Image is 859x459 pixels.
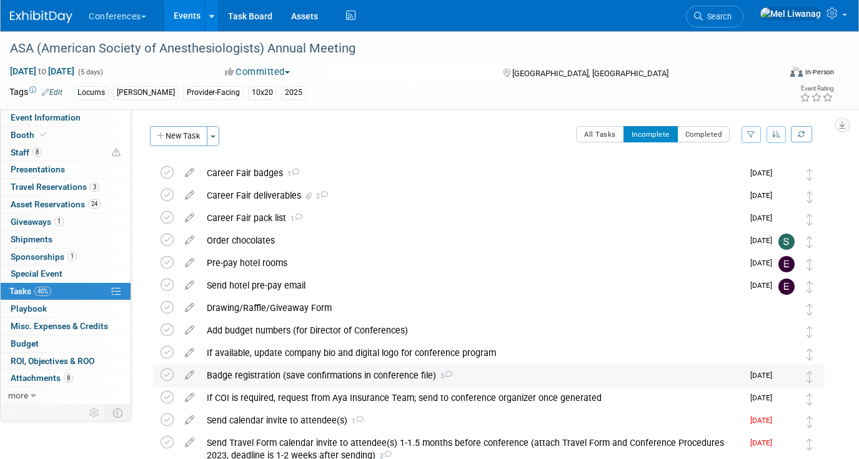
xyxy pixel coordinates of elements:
[9,66,75,77] span: [DATE] [DATE]
[11,373,73,383] span: Attachments
[281,86,306,99] div: 2025
[54,217,64,226] span: 1
[750,169,778,177] span: [DATE]
[750,191,778,200] span: [DATE]
[6,37,764,60] div: ASA (American Society of Anesthesiologists) Annual Meeting
[778,391,795,407] img: Mel Liwanag
[778,323,795,340] img: Mel Liwanag
[201,275,743,296] div: Send hotel pre-pay email
[778,413,795,430] img: Mel Liwanag
[1,283,131,300] a: Tasks40%
[512,69,668,78] span: [GEOGRAPHIC_DATA], [GEOGRAPHIC_DATA]
[286,215,302,223] span: 1
[807,326,813,338] i: Move task
[807,214,813,225] i: Move task
[11,147,42,157] span: Staff
[750,438,778,447] span: [DATE]
[11,321,108,331] span: Misc. Expenses & Credits
[807,371,813,383] i: Move task
[9,286,51,296] span: Tasks
[11,234,52,244] span: Shipments
[201,342,753,363] div: If available, update company bio and digital logo for conference program
[1,196,131,213] a: Asset Reservations24
[760,7,822,21] img: Mel Liwanag
[201,365,743,386] div: Badge registration (save confirmations in conference file)
[36,66,48,76] span: to
[1,370,131,387] a: Attachments8
[113,86,179,99] div: [PERSON_NAME]
[179,235,201,246] a: edit
[11,304,47,313] span: Playbook
[1,179,131,195] a: Travel Reservations3
[703,12,732,21] span: Search
[807,236,813,248] i: Move task
[77,68,103,76] span: (5 days)
[1,300,131,317] a: Playbook
[1,249,131,265] a: Sponsorships1
[179,347,201,358] a: edit
[1,231,131,248] a: Shipments
[347,417,364,425] span: 1
[791,126,812,142] a: Refresh
[11,269,62,279] span: Special Event
[201,162,743,184] div: Career Fair badges
[179,167,201,179] a: edit
[436,372,452,380] span: 3
[750,214,778,222] span: [DATE]
[179,302,201,313] a: edit
[8,390,28,400] span: more
[248,86,277,99] div: 10x20
[201,297,753,318] div: Drawing/Raffle/Giveaway Form
[1,353,131,370] a: ROI, Objectives & ROO
[64,373,73,383] span: 8
[179,370,201,381] a: edit
[800,86,833,92] div: Event Rating
[179,257,201,269] a: edit
[1,144,131,161] a: Staff8
[11,217,64,227] span: Giveaways
[1,161,131,178] a: Presentations
[150,126,207,146] button: New Task
[778,234,795,250] img: Sophie Buffo
[686,6,743,27] a: Search
[1,387,131,404] a: more
[712,65,834,84] div: Event Format
[314,192,328,200] span: 2
[623,126,678,142] button: Incomplete
[34,287,51,296] span: 40%
[201,207,743,229] div: Career Fair pack list
[42,88,62,97] a: Edit
[106,405,131,421] td: Toggle Event Tabs
[11,164,65,174] span: Presentations
[201,252,743,274] div: Pre-pay hotel rooms
[750,236,778,245] span: [DATE]
[750,393,778,402] span: [DATE]
[221,66,295,79] button: Committed
[778,256,795,272] img: Erin Anderson
[807,169,813,180] i: Move task
[11,356,94,366] span: ROI, Objectives & ROO
[67,252,77,261] span: 1
[201,410,743,431] div: Send calendar invite to attendee(s)
[807,281,813,293] i: Move task
[1,214,131,230] a: Giveaways1
[201,230,743,251] div: Order chocolates
[179,325,201,336] a: edit
[112,147,121,159] span: Potential Scheduling Conflict -- at least one attendee is tagged in another overlapping event.
[807,393,813,405] i: Move task
[677,126,730,142] button: Completed
[11,338,39,348] span: Budget
[11,199,101,209] span: Asset Reservations
[1,127,131,144] a: Booth
[778,301,795,317] img: Mel Liwanag
[1,335,131,352] a: Budget
[179,437,201,448] a: edit
[32,147,42,157] span: 8
[179,392,201,403] a: edit
[807,438,813,450] i: Move task
[179,280,201,291] a: edit
[201,320,753,341] div: Add budget numbers (for Director of Conferences)
[9,86,62,100] td: Tags
[807,304,813,315] i: Move task
[11,182,99,192] span: Travel Reservations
